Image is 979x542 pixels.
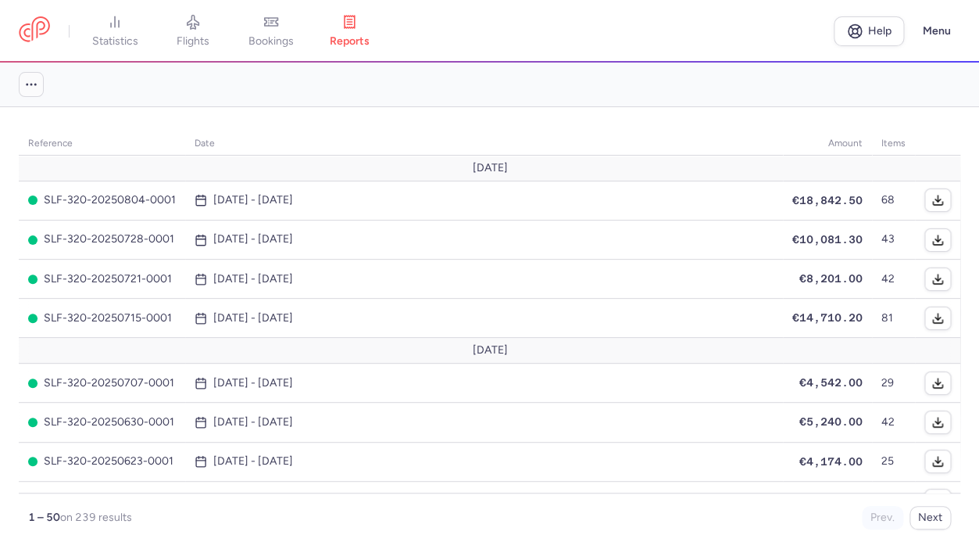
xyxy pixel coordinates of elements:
span: [DATE] [472,162,507,174]
span: SLF-320-20250630-0001 [28,416,176,429]
th: reference [19,132,185,156]
span: [DATE] [472,344,507,357]
time: [DATE] - [DATE] [213,194,293,206]
span: SLF-320-20250804-0001 [28,194,176,206]
span: €4,542.00 [799,376,863,389]
span: bookings [248,34,294,48]
span: SLF-320-20250707-0001 [28,377,176,389]
span: statistics [92,34,138,48]
td: 42 [872,403,915,442]
span: €4,174.00 [799,455,863,468]
a: Help [834,16,904,46]
a: CitizenPlane red outlined logo [19,16,50,45]
time: [DATE] - [DATE] [213,377,293,389]
span: €14,710.20 [792,311,863,324]
time: [DATE] - [DATE] [213,233,293,246]
span: SLF-320-20250623-0001 [28,455,176,468]
button: Next [909,506,951,529]
td: 81 [872,299,915,338]
span: €8,201.00 [799,272,863,285]
button: Prev. [862,506,903,529]
td: 25 [872,442,915,481]
span: reports [330,34,370,48]
span: SLF-320-20250715-0001 [28,312,176,325]
th: items [872,132,915,156]
td: 24 [872,481,915,520]
a: flights [154,14,232,48]
time: [DATE] - [DATE] [213,416,293,429]
span: €5,240.00 [799,415,863,428]
th: date [185,132,783,156]
span: €10,081.30 [792,233,863,246]
a: reports [310,14,388,48]
span: Help [868,25,891,37]
span: flights [177,34,209,48]
span: SLF-320-20250728-0001 [28,233,176,246]
td: 29 [872,364,915,403]
span: €18,842.50 [792,194,863,206]
time: [DATE] - [DATE] [213,312,293,325]
span: SLF-320-20250721-0001 [28,273,176,285]
time: [DATE] - [DATE] [213,455,293,468]
th: amount [783,132,872,156]
a: statistics [76,14,154,48]
td: 43 [872,220,915,259]
td: 68 [872,181,915,220]
button: Menu [913,16,960,46]
time: [DATE] - [DATE] [213,273,293,285]
a: bookings [232,14,310,48]
td: 42 [872,260,915,299]
span: on 239 results [60,511,132,524]
strong: 1 – 50 [28,511,60,524]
